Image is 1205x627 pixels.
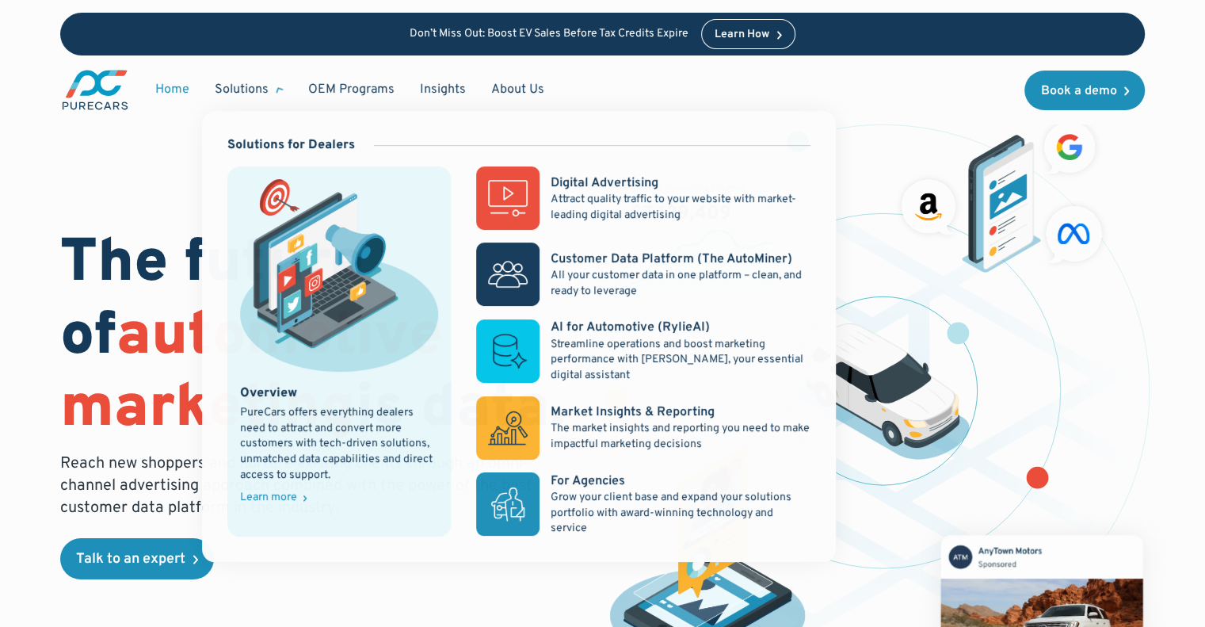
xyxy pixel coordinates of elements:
a: Learn How [701,19,795,49]
span: automotive marketing [60,300,443,448]
a: Book a demo [1024,71,1145,110]
img: purecars logo [60,68,130,112]
a: main [60,68,130,112]
a: Digital AdvertisingAttract quality traffic to your website with market-leading digital advertising [476,166,810,230]
img: marketing illustration showing social media channels and campaigns [240,179,438,371]
div: Learn more [240,492,297,503]
h1: The future of is data. [60,229,583,446]
div: Solutions [202,75,296,105]
div: Talk to an expert [76,552,185,567]
div: Learn How [715,29,769,40]
a: AI for Automotive (RylieAI)Streamline operations and boost marketing performance with [PERSON_NAM... [476,319,810,383]
a: OEM Programs [296,75,407,105]
p: The market insights and reporting you need to make impactful marketing decisions [551,421,810,452]
div: PureCars offers everything dealers need to attract and convert more customers with tech-driven so... [240,405,438,483]
img: illustration of a vehicle [797,323,970,460]
a: Insights [407,75,479,105]
a: marketing illustration showing social media channels and campaignsOverviewPureCars offers everyth... [227,166,451,536]
div: Market Insights & Reporting [551,403,715,421]
p: Attract quality traffic to your website with market-leading digital advertising [551,192,810,223]
a: Market Insights & ReportingThe market insights and reporting you need to make impactful marketing... [476,396,810,459]
div: AI for Automotive (RylieAI) [551,319,710,336]
p: Streamline operations and boost marketing performance with [PERSON_NAME], your essential digital ... [551,337,810,384]
nav: Solutions [202,111,836,562]
p: Don’t Miss Out: Boost EV Sales Before Tax Credits Expire [410,28,688,41]
p: Grow your client base and expand your solutions portfolio with award-winning technology and service [551,490,810,537]
a: About Us [479,75,557,105]
a: Home [143,75,202,105]
div: Solutions [215,81,269,98]
p: Reach new shoppers and nurture existing clients through an omni-channel advertising approach comb... [60,453,542,519]
p: All your customer data in one platform – clean, and ready to leverage [551,268,810,299]
a: Talk to an expert [60,538,214,579]
div: Solutions for Dealers [227,136,355,154]
div: Overview [240,384,297,402]
img: ads on social media and advertising partners [894,114,1109,273]
div: Digital Advertising [551,174,658,191]
div: Book a demo [1040,85,1116,97]
a: Customer Data Platform (The AutoMiner)All your customer data in one platform – clean, and ready t... [476,243,810,306]
div: For Agencies [551,472,625,489]
div: Customer Data Platform (The AutoMiner) [551,250,792,267]
a: For AgenciesGrow your client base and expand your solutions portfolio with award-winning technolo... [476,472,810,536]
